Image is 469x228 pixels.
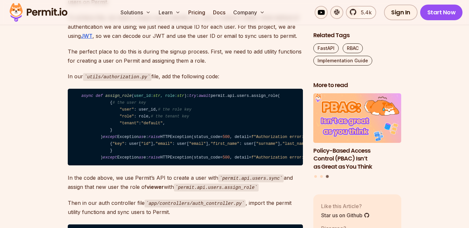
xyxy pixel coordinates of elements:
span: await [199,94,211,98]
span: "last_name" [282,142,309,146]
span: "key" [112,142,124,146]
span: # the role key [158,107,192,112]
button: Go to slide 1 [314,175,317,177]
span: "email" [156,142,172,146]
span: "role" [120,114,134,119]
span: 5.4k [357,8,372,16]
span: except [103,135,117,139]
h3: Policy-Based Access Control (PBAC) Isn’t as Great as You Think [313,146,401,171]
button: Solutions [118,6,153,19]
button: Company [231,6,267,19]
span: "default" [141,121,163,126]
a: 5.4k [346,6,376,19]
span: raise [149,155,161,160]
p: In our file, add the following code: [68,72,303,81]
a: FastAPI [313,43,339,53]
strong: viewer [147,184,164,190]
button: Learn [156,6,183,19]
span: as [139,135,144,139]
span: try [189,94,196,98]
img: Permit logo [7,1,70,23]
p: Then in our auth controller file , import the permit utility functions and sync users to Permit. [68,198,303,217]
code: utils/authorization.py [83,73,151,81]
button: Go to slide 3 [326,175,329,178]
a: Sign In [384,5,418,20]
a: Docs [210,6,228,19]
a: Start Now [420,5,463,20]
span: 500 [222,155,230,160]
span: user_id: , role: [134,94,184,98]
span: raise [149,135,161,139]
span: "tenant" [120,121,139,126]
span: "id" [141,142,150,146]
span: f"Authorization error: " [251,155,326,160]
span: async [81,94,93,98]
span: assign_role [105,94,132,98]
a: JWT [81,33,92,39]
p: To achieve this, we need a unique way to identify our users. It doesn’t matter what method of aut... [68,13,303,40]
span: "user" [120,107,134,112]
span: # the tenant key [151,114,189,119]
span: str [153,94,160,98]
code: permit.api.users.sync [218,175,284,182]
p: Like this Article? [321,202,370,210]
code: permit.api.users.assign_role [174,184,259,191]
li: 3 of 3 [313,93,401,171]
p: In the code above, we use Permit’s API to create a user with and assign that new user the role of... [68,173,303,192]
div: Posts [313,93,401,179]
span: str [177,94,184,98]
span: "email" [189,142,206,146]
code: app/controllers/auth_controller.py [145,200,246,207]
span: # the user key [112,100,146,105]
a: RBAC [343,43,363,53]
h2: Related Tags [313,31,401,39]
span: except [103,155,117,160]
code: ( ): : permit.api.users.assign_role( { : user_id, : role, : , } ) Exception e: HTTPException(stat... [68,89,303,165]
p: The perfect place to do this is during the signup process. First, we need to add utility function... [68,47,303,65]
span: "first_name" [211,142,239,146]
button: Go to slide 2 [320,175,323,177]
span: f"Authorization error: " [251,135,326,139]
a: Star us on Github [321,211,370,219]
a: Policy-Based Access Control (PBAC) Isn’t as Great as You ThinkPolicy-Based Access Control (PBAC) ... [313,93,401,171]
a: Implementation Guide [313,56,372,66]
span: "surname" [256,142,277,146]
h2: More to read [313,81,401,89]
a: Pricing [186,6,208,19]
img: Policy-Based Access Control (PBAC) Isn’t as Great as You Think [313,93,401,143]
span: as [139,155,144,160]
span: 500 [222,135,230,139]
span: def [96,94,103,98]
